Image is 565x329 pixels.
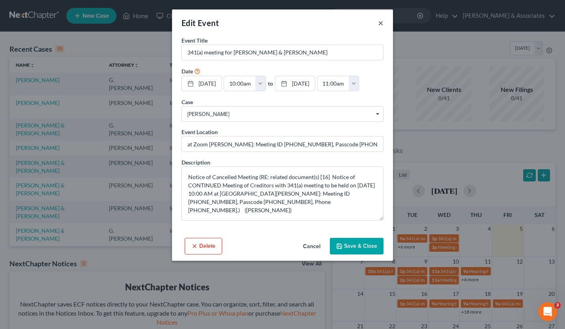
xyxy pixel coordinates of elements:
[181,106,384,122] span: Select box activate
[378,18,384,28] button: ×
[224,76,256,91] input: -- : --
[330,238,384,254] button: Save & Close
[181,158,210,166] label: Description
[182,45,383,60] input: Enter event name...
[297,239,327,254] button: Cancel
[275,76,315,91] a: [DATE]
[181,67,193,75] label: Date
[181,98,193,106] label: Case
[182,136,383,151] input: Enter location...
[187,110,378,118] span: [PERSON_NAME]
[181,128,218,136] label: Event Location
[181,18,219,28] span: Edit Event
[185,238,222,254] button: Delete
[538,302,557,321] iframe: Intercom live chat
[318,76,349,91] input: -- : --
[182,76,221,91] a: [DATE]
[268,79,273,88] label: to
[554,302,561,308] span: 3
[181,37,208,44] span: Event Title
